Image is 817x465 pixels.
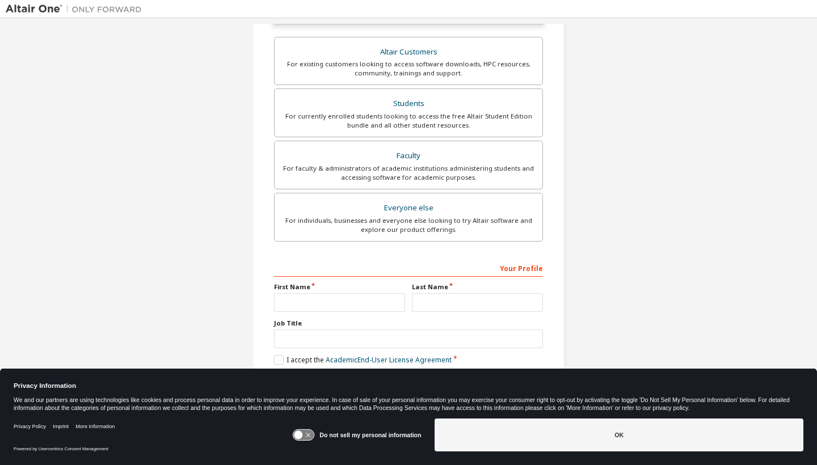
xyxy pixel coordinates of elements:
[412,282,543,291] label: Last Name
[281,164,536,182] div: For faculty & administrators of academic institutions administering students and accessing softwa...
[274,355,452,365] label: I accept the
[281,148,536,164] div: Faculty
[274,282,405,291] label: First Name
[281,216,536,234] div: For individuals, businesses and everyone else looking to try Altair software and explore our prod...
[281,112,536,130] div: For currently enrolled students looking to access the free Altair Student Edition bundle and all ...
[6,3,148,15] img: Altair One
[281,44,536,60] div: Altair Customers
[281,60,536,78] div: For existing customers looking to access software downloads, HPC resources, community, trainings ...
[274,319,543,328] label: Job Title
[281,200,536,216] div: Everyone else
[281,96,536,112] div: Students
[326,355,452,365] a: Academic End-User License Agreement
[274,259,543,277] div: Your Profile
